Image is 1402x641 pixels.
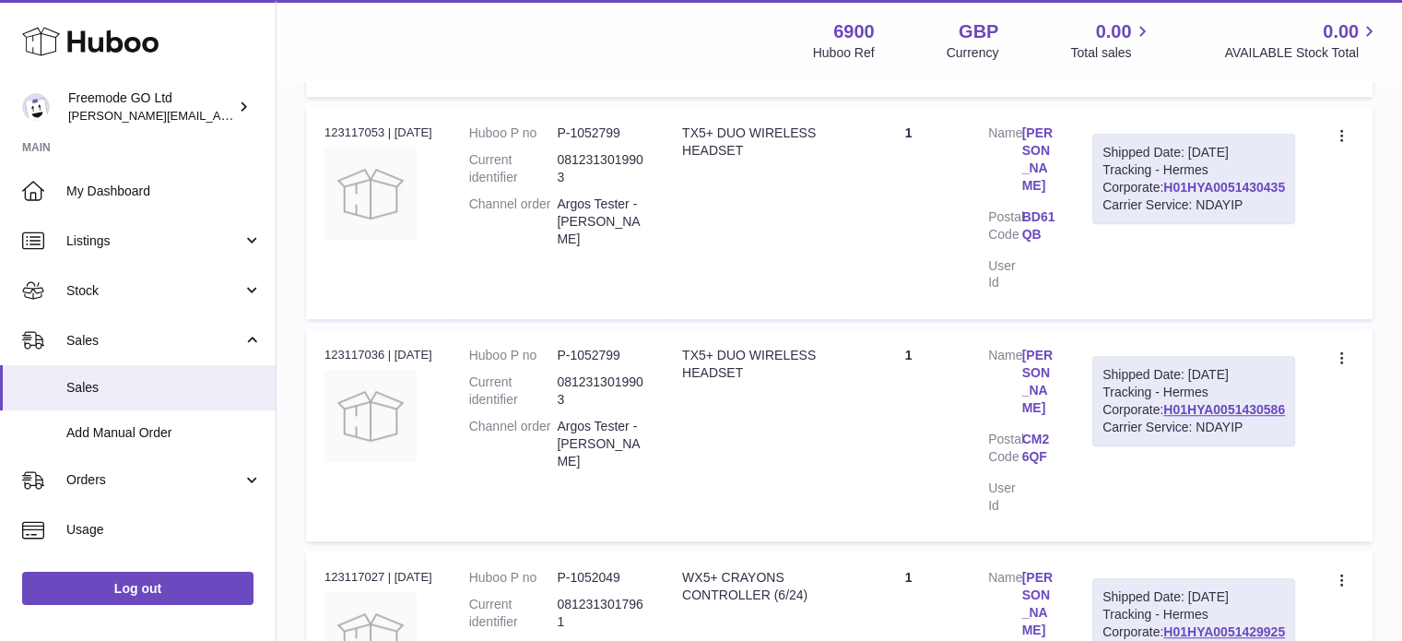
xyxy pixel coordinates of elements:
a: 0.00 Total sales [1070,19,1152,62]
dd: P-1052799 [557,125,645,142]
div: Currency [947,44,999,62]
div: 123117053 | [DATE] [324,125,432,141]
dd: 0812313019903 [557,151,645,186]
span: Stock [66,282,242,300]
div: Tracking - Hermes Corporate: [1092,134,1295,224]
dd: 0812313017961 [557,596,645,631]
div: Shipped Date: [DATE] [1102,366,1285,384]
dt: Huboo P no [469,347,558,364]
a: BD61QB [1022,208,1055,243]
a: H01HYA0051430435 [1163,180,1285,195]
div: 123117036 | [DATE] [324,347,432,363]
a: H01HYA0051429925 [1163,624,1285,639]
div: TX5+ DUO WIRELESS HEADSET [682,125,829,160]
span: Sales [66,332,242,350]
div: Carrier Service: NDAYIP [1102,419,1285,436]
a: CM26QF [1022,431,1055,466]
a: [PERSON_NAME] [1022,125,1055,195]
span: Listings [66,232,242,250]
span: Total sales [1070,44,1152,62]
a: 0.00 AVAILABLE Stock Total [1224,19,1380,62]
dt: Current identifier [469,596,558,631]
dt: Channel order [469,418,558,470]
dt: User Id [988,480,1021,515]
dt: Huboo P no [469,569,558,587]
dt: User Id [988,257,1021,292]
dd: Argos Tester - [PERSON_NAME] [557,418,645,470]
a: H01HYA0051430586 [1163,402,1285,417]
dt: Huboo P no [469,125,558,142]
span: Orders [66,471,242,489]
dt: Name [988,347,1021,421]
img: no-photo.jpg [324,148,417,240]
dd: P-1052799 [557,347,645,364]
div: Shipped Date: [DATE] [1102,144,1285,161]
strong: GBP [959,19,998,44]
dt: Current identifier [469,151,558,186]
span: Add Manual Order [66,424,262,442]
div: 123117027 | [DATE] [324,569,432,586]
span: AVAILABLE Stock Total [1224,44,1380,62]
a: Log out [22,572,253,605]
div: Carrier Service: NDAYIP [1102,196,1285,214]
div: Huboo Ref [813,44,875,62]
span: 0.00 [1323,19,1359,44]
dt: Current identifier [469,374,558,409]
div: WX5+ CRAYONS CONTROLLER (6/24) [682,569,829,604]
td: 1 [847,328,970,541]
div: Freemode GO Ltd [68,89,234,125]
a: [PERSON_NAME] [1022,569,1055,639]
td: 1 [847,106,970,319]
span: My Dashboard [66,183,262,200]
div: Tracking - Hermes Corporate: [1092,356,1295,446]
dt: Postal Code [988,208,1021,248]
dt: Postal Code [988,431,1021,470]
img: no-photo.jpg [324,370,417,462]
dd: 0812313019903 [557,374,645,409]
dd: Argos Tester - [PERSON_NAME] [557,196,645,248]
span: Sales [66,379,262,397]
img: lenka.smikniarova@gioteck.com [22,93,50,121]
a: [PERSON_NAME] [1022,347,1055,417]
dd: P-1052049 [557,569,645,587]
dt: Channel order [469,196,558,248]
dt: Name [988,125,1021,199]
strong: 6900 [833,19,875,44]
span: [PERSON_NAME][EMAIL_ADDRESS][DOMAIN_NAME] [68,108,370,123]
span: Usage [66,521,262,539]
div: TX5+ DUO WIRELESS HEADSET [682,347,829,382]
span: 0.00 [1096,19,1132,44]
div: Shipped Date: [DATE] [1102,588,1285,606]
